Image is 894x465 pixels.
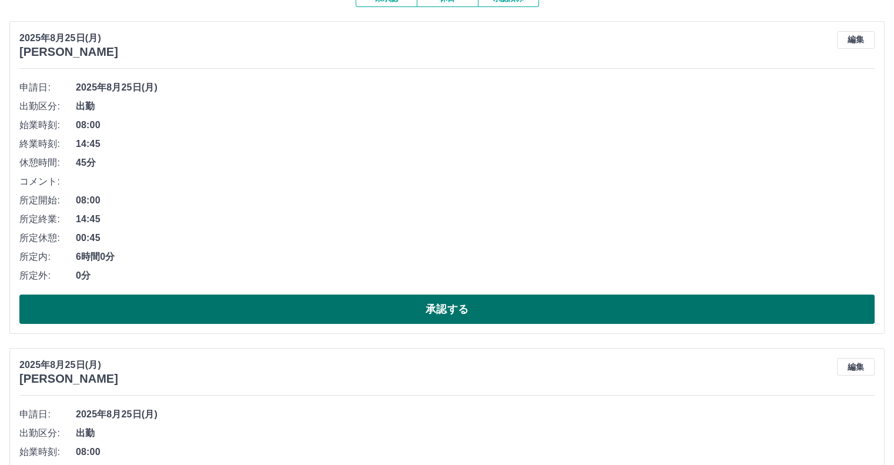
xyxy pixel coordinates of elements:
[19,426,76,440] span: 出勤区分:
[19,372,118,386] h3: [PERSON_NAME]
[76,99,875,113] span: 出勤
[19,137,76,151] span: 終業時刻:
[76,250,875,264] span: 6時間0分
[76,81,875,95] span: 2025年8月25日(月)
[76,445,875,459] span: 08:00
[837,358,875,376] button: 編集
[19,358,118,372] p: 2025年8月25日(月)
[19,45,118,59] h3: [PERSON_NAME]
[19,156,76,170] span: 休憩時間:
[19,407,76,421] span: 申請日:
[76,137,875,151] span: 14:45
[76,426,875,440] span: 出勤
[19,81,76,95] span: 申請日:
[19,31,118,45] p: 2025年8月25日(月)
[76,269,875,283] span: 0分
[76,193,875,208] span: 08:00
[19,445,76,459] span: 始業時刻:
[19,269,76,283] span: 所定外:
[19,212,76,226] span: 所定終業:
[76,156,875,170] span: 45分
[76,118,875,132] span: 08:00
[76,231,875,245] span: 00:45
[837,31,875,49] button: 編集
[19,231,76,245] span: 所定休憩:
[19,250,76,264] span: 所定内:
[19,99,76,113] span: 出勤区分:
[76,407,875,421] span: 2025年8月25日(月)
[76,212,875,226] span: 14:45
[19,175,76,189] span: コメント:
[19,295,875,324] button: 承認する
[19,118,76,132] span: 始業時刻:
[19,193,76,208] span: 所定開始:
